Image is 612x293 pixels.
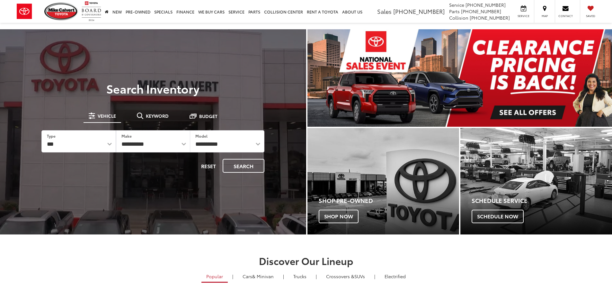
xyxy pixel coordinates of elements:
span: Contact [558,14,573,18]
span: Shop Now [319,210,359,223]
span: [PHONE_NUMBER] [393,7,445,15]
span: Saved [583,14,598,18]
span: [PHONE_NUMBER] [470,14,510,21]
span: Budget [199,114,217,118]
div: Toyota [307,128,459,234]
a: SUVs [321,271,370,282]
li: | [231,273,235,279]
h3: Search Inventory [27,82,279,95]
label: Make [121,133,132,139]
span: Parts [449,8,460,14]
a: Electrified [380,271,411,282]
a: Cars [238,271,279,282]
h4: Shop Pre-Owned [319,197,459,204]
a: Shop Pre-Owned Shop Now [307,128,459,234]
span: [PHONE_NUMBER] [461,8,501,14]
span: Sales [377,7,392,15]
img: Mike Calvert Toyota [44,3,78,20]
span: Keyword [146,114,169,118]
label: Type [47,133,56,139]
h4: Schedule Service [472,197,612,204]
li: | [281,273,286,279]
h2: Discover Our Lineup [80,255,533,266]
a: Trucks [288,271,311,282]
li: | [314,273,318,279]
span: Service [449,2,464,8]
button: Reset [196,159,221,173]
li: | [373,273,377,279]
div: Toyota [460,128,612,234]
button: Search [223,159,264,173]
span: & Minivan [252,273,274,279]
span: Schedule Now [472,210,524,223]
span: Vehicle [98,114,116,118]
a: Popular [201,271,228,283]
a: Schedule Service Schedule Now [460,128,612,234]
span: [PHONE_NUMBER] [466,2,506,8]
span: Crossovers & [326,273,354,279]
span: Map [537,14,552,18]
span: Service [516,14,531,18]
span: Collision [449,14,468,21]
label: Model [195,133,208,139]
